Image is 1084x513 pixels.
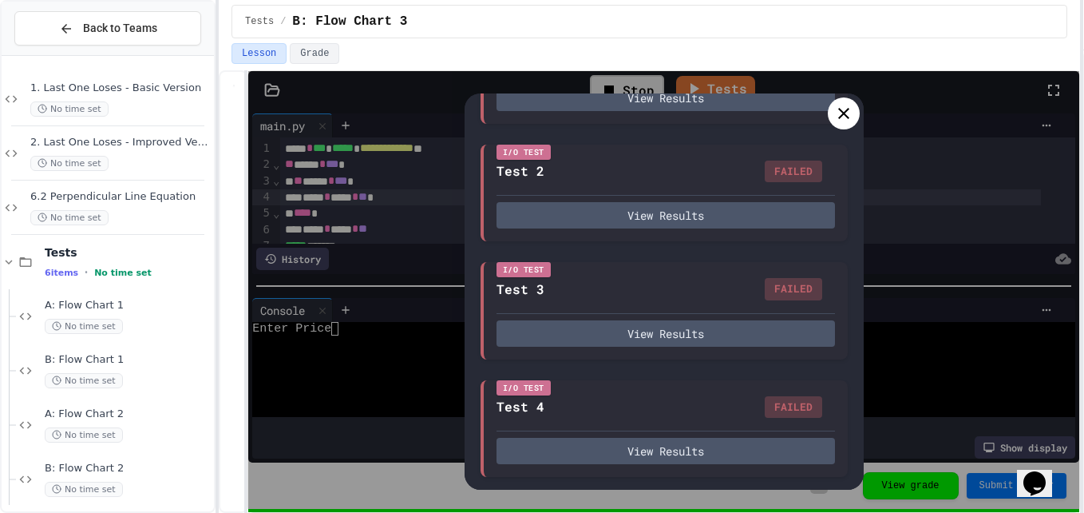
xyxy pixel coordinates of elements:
[497,202,835,229] button: View Results
[290,43,339,64] button: Grade
[231,43,287,64] button: Lesson
[45,482,123,497] span: No time set
[497,145,551,160] div: I/O Test
[497,320,835,347] button: View Results
[1017,449,1068,497] iframe: chat widget
[45,268,78,278] span: 6 items
[14,11,201,46] button: Back to Teams
[45,408,211,421] span: A: Flow Chart 2
[280,15,286,28] span: /
[765,278,822,300] div: FAILED
[497,438,835,464] button: View Results
[765,161,822,183] div: FAILED
[45,427,123,443] span: No time set
[30,156,109,171] span: No time set
[497,280,544,299] div: Test 3
[83,20,157,37] span: Back to Teams
[30,82,211,95] span: 1. Last One Loses - Basic Version
[497,262,551,277] div: I/O Test
[30,101,109,117] span: No time set
[30,190,211,204] span: 6.2 Perpendicular Line Equation
[497,161,544,181] div: Test 2
[30,136,211,149] span: 2. Last One Loses - Improved Version
[94,268,152,278] span: No time set
[45,319,123,334] span: No time set
[497,380,551,396] div: I/O Test
[45,245,211,260] span: Tests
[292,12,407,31] span: B: Flow Chart 3
[765,396,822,419] div: FAILED
[497,85,835,111] button: View Results
[45,353,211,367] span: B: Flow Chart 1
[45,373,123,388] span: No time set
[45,299,211,312] span: A: Flow Chart 1
[497,397,544,416] div: Test 4
[245,15,274,28] span: Tests
[45,462,211,475] span: B: Flow Chart 2
[30,210,109,225] span: No time set
[85,266,88,279] span: •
